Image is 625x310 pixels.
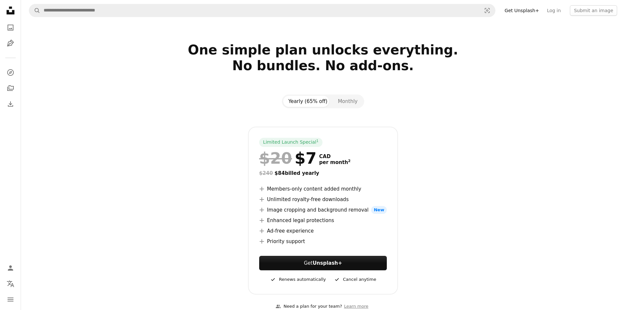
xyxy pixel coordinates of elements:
[319,159,351,165] span: per month
[276,303,342,310] div: Need a plan for your team?
[4,261,17,275] a: Log in / Sign up
[259,196,387,203] li: Unlimited royalty-free downloads
[259,206,387,214] li: Image cropping and background removal
[112,42,534,89] h2: One simple plan unlocks everything. No bundles. No add-ons.
[29,4,40,17] button: Search Unsplash
[259,227,387,235] li: Ad-free experience
[259,238,387,245] li: Priority support
[259,185,387,193] li: Members-only content added monthly
[259,256,387,270] button: GetUnsplash+
[316,139,319,143] sup: 1
[501,5,543,16] a: Get Unsplash+
[4,97,17,111] a: Download History
[4,66,17,79] a: Explore
[259,217,387,224] li: Enhanced legal protections
[4,82,17,95] a: Collections
[319,154,351,159] span: CAD
[347,159,352,165] a: 2
[270,276,326,283] div: Renews automatically
[259,150,292,167] span: $20
[4,293,17,306] button: Menu
[315,139,320,146] a: 1
[334,276,376,283] div: Cancel anytime
[4,4,17,18] a: Home — Unsplash
[371,206,387,214] span: New
[259,150,317,167] div: $7
[259,169,387,177] div: $84 billed yearly
[4,21,17,34] a: Photos
[570,5,617,16] button: Submit an image
[4,37,17,50] a: Illustrations
[333,96,363,107] button: Monthly
[313,260,342,266] strong: Unsplash+
[479,4,495,17] button: Visual search
[348,159,351,163] sup: 2
[29,4,495,17] form: Find visuals sitewide
[543,5,565,16] a: Log in
[283,96,333,107] button: Yearly (65% off)
[259,170,273,176] span: $240
[4,277,17,290] button: Language
[259,138,323,147] div: Limited Launch Special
